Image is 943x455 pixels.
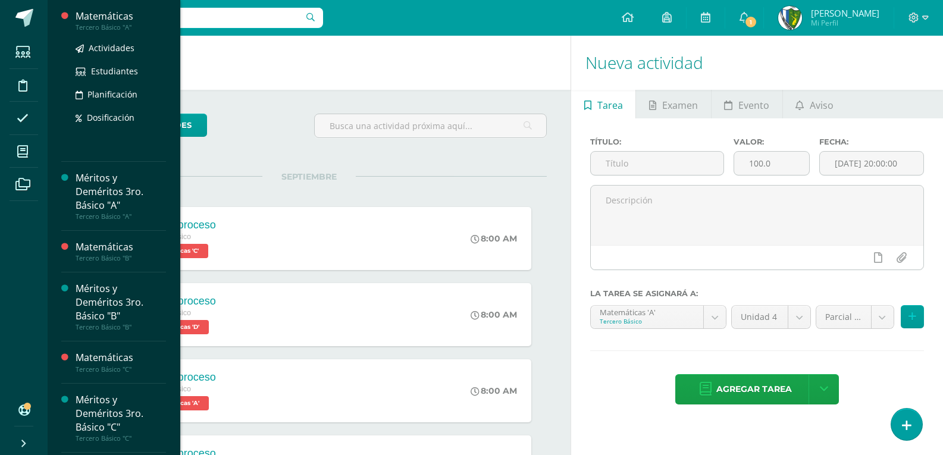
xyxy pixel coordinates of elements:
[76,171,166,212] div: Méritos y Deméritos 3ro. Básico "A"
[744,15,757,29] span: 1
[55,8,323,28] input: Busca un usuario...
[76,323,166,331] div: Tercero Básico "B"
[738,91,769,120] span: Evento
[89,42,134,54] span: Actividades
[76,282,166,323] div: Méritos y Deméritos 3ro. Básico "B"
[819,137,924,146] label: Fecha:
[662,91,698,120] span: Examen
[76,351,166,373] a: MatemáticasTercero Básico "C"
[471,385,517,396] div: 8:00 AM
[778,6,802,30] img: 09cda7a8f8a612387b01df24d4d5f603.png
[716,375,792,404] span: Agregar tarea
[76,393,166,434] div: Méritos y Deméritos 3ro. Básico "C"
[76,171,166,221] a: Méritos y Deméritos 3ro. Básico "A"Tercero Básico "A"
[87,112,134,123] span: Dosificación
[734,152,809,175] input: Puntos máximos
[591,152,723,175] input: Título
[76,240,166,262] a: MatemáticasTercero Básico "B"
[600,306,694,317] div: Matemáticas 'A'
[76,282,166,331] a: Méritos y Deméritos 3ro. Básico "B"Tercero Básico "B"
[810,91,834,120] span: Aviso
[571,90,635,118] a: Tarea
[712,90,782,118] a: Evento
[820,152,923,175] input: Fecha de entrega
[87,89,137,100] span: Planificación
[734,137,810,146] label: Valor:
[91,65,138,77] span: Estudiantes
[732,306,810,328] a: Unidad 4
[76,365,166,374] div: Tercero Básico "C"
[590,289,924,298] label: La tarea se asignará a:
[811,18,879,28] span: Mi Perfil
[76,434,166,443] div: Tercero Básico "C"
[471,309,517,320] div: 8:00 AM
[783,90,847,118] a: Aviso
[76,41,166,55] a: Actividades
[62,36,556,90] h1: Actividades
[811,7,879,19] span: [PERSON_NAME]
[76,23,166,32] div: Tercero Básico "A"
[597,91,623,120] span: Tarea
[76,393,166,443] a: Méritos y Deméritos 3ro. Básico "C"Tercero Básico "C"
[600,317,694,325] div: Tercero Básico
[315,114,547,137] input: Busca una actividad próxima aquí...
[76,212,166,221] div: Tercero Básico "A"
[76,254,166,262] div: Tercero Básico "B"
[76,10,166,23] div: Matemáticas
[590,137,723,146] label: Título:
[76,351,166,365] div: Matemáticas
[76,111,166,124] a: Dosificación
[76,10,166,32] a: MatemáticasTercero Básico "A"
[76,240,166,254] div: Matemáticas
[825,306,862,328] span: Parcial (10.0%)
[741,306,779,328] span: Unidad 4
[76,87,166,101] a: Planificación
[591,306,726,328] a: Matemáticas 'A'Tercero Básico
[262,171,356,182] span: SEPTIEMBRE
[816,306,894,328] a: Parcial (10.0%)
[471,233,517,244] div: 8:00 AM
[585,36,929,90] h1: Nueva actividad
[76,64,166,78] a: Estudiantes
[636,90,710,118] a: Examen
